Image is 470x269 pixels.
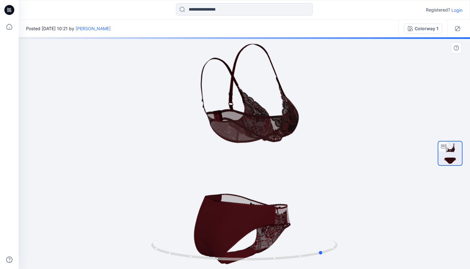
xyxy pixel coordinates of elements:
p: Login [451,7,463,13]
a: [PERSON_NAME] [76,26,111,31]
div: Colorway 1 [415,25,438,32]
img: SP11294Bra outfit [438,141,462,165]
span: Posted [DATE] 10:21 by [26,25,111,32]
p: Registered? [426,6,450,14]
button: Colorway 1 [404,24,442,34]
